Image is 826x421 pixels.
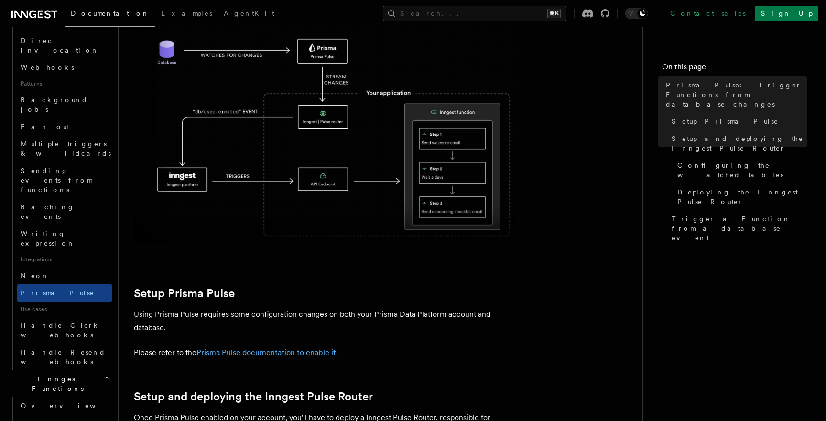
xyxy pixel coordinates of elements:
a: Prisma Pulse: Trigger Functions from database changes [662,76,807,113]
span: Handle Clerk webhooks [21,322,100,339]
span: Use cases [17,302,112,317]
a: Neon [17,267,112,284]
img: Prisma Pulse watches your database for changes and streams them to your Inngest Pulse Router. The... [134,14,516,243]
a: Setup and deploying the Inngest Pulse Router [668,130,807,157]
a: Handle Clerk webhooks [17,317,112,344]
span: Patterns [17,76,112,91]
a: Fan out [17,118,112,135]
span: Setup and deploying the Inngest Pulse Router [672,134,807,153]
span: Writing expression [21,230,75,247]
span: Direct invocation [21,37,99,54]
a: Overview [17,397,112,414]
span: Handle Resend webhooks [21,348,106,366]
span: Integrations [17,252,112,267]
a: Prisma Pulse documentation to enable it [196,348,336,357]
a: Batching events [17,198,112,225]
button: Search...⌘K [383,6,566,21]
a: Examples [155,3,218,26]
span: Trigger a Function from a database event [672,214,807,243]
span: Overview [21,402,119,410]
button: Inngest Functions [8,370,112,397]
a: Configuring the watched tables [674,157,807,184]
span: Documentation [71,10,150,17]
a: Trigger a Function from a database event [668,210,807,247]
span: Setup Prisma Pulse [672,117,779,126]
kbd: ⌘K [547,9,561,18]
a: Sign Up [755,6,818,21]
span: Webhooks [21,64,74,71]
a: Handle Resend webhooks [17,344,112,370]
span: Examples [161,10,212,17]
span: Fan out [21,123,69,130]
span: Prisma Pulse [21,289,95,297]
a: Background jobs [17,91,112,118]
a: Setup Prisma Pulse [668,113,807,130]
button: Toggle dark mode [625,8,648,19]
span: Prisma Pulse: Trigger Functions from database changes [666,80,807,109]
a: Setup and deploying the Inngest Pulse Router [134,390,373,403]
span: Sending events from functions [21,167,92,194]
a: Multiple triggers & wildcards [17,135,112,162]
a: AgentKit [218,3,280,26]
p: Please refer to the . [134,346,516,359]
a: Deploying the Inngest Pulse Router [674,184,807,210]
a: Webhooks [17,59,112,76]
span: Neon [21,272,49,280]
a: Documentation [65,3,155,27]
h4: On this page [662,61,807,76]
span: Background jobs [21,96,88,113]
p: Using Prisma Pulse requires some configuration changes on both your Prisma Data Platform account ... [134,308,516,335]
span: Multiple triggers & wildcards [21,140,111,157]
span: Deploying the Inngest Pulse Router [677,187,807,206]
a: Sending events from functions [17,162,112,198]
span: Batching events [21,203,75,220]
span: Inngest Functions [8,374,103,393]
a: Setup Prisma Pulse [134,287,235,300]
span: AgentKit [224,10,274,17]
a: Direct invocation [17,32,112,59]
span: Configuring the watched tables [677,161,807,180]
a: Contact sales [664,6,751,21]
a: Writing expression [17,225,112,252]
a: Prisma Pulse [17,284,112,302]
